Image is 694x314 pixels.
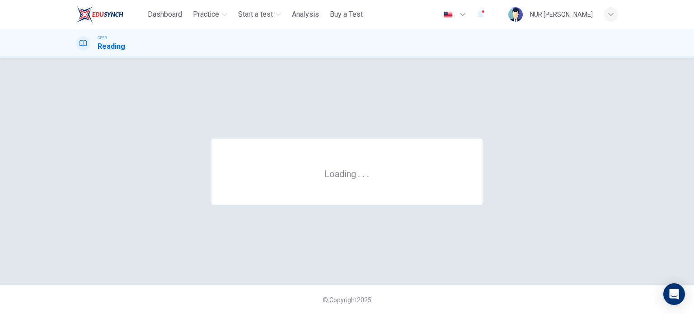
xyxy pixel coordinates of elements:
h6: . [357,165,361,180]
a: ELTC logo [76,5,144,23]
h6: Loading [324,168,370,179]
h6: . [362,165,365,180]
span: Analysis [292,9,319,20]
img: ELTC logo [76,5,123,23]
button: Buy a Test [326,6,366,23]
img: en [442,11,454,18]
span: Start a test [238,9,273,20]
span: Practice [193,9,219,20]
img: Profile picture [508,7,523,22]
h6: . [366,165,370,180]
div: NUR [PERSON_NAME] [530,9,593,20]
h1: Reading [98,41,125,52]
span: CEFR [98,35,107,41]
div: Open Intercom Messenger [663,283,685,305]
span: Dashboard [148,9,182,20]
button: Analysis [288,6,323,23]
button: Start a test [234,6,285,23]
button: Practice [189,6,231,23]
span: Buy a Test [330,9,363,20]
button: Dashboard [144,6,186,23]
span: © Copyright 2025 [323,296,371,304]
